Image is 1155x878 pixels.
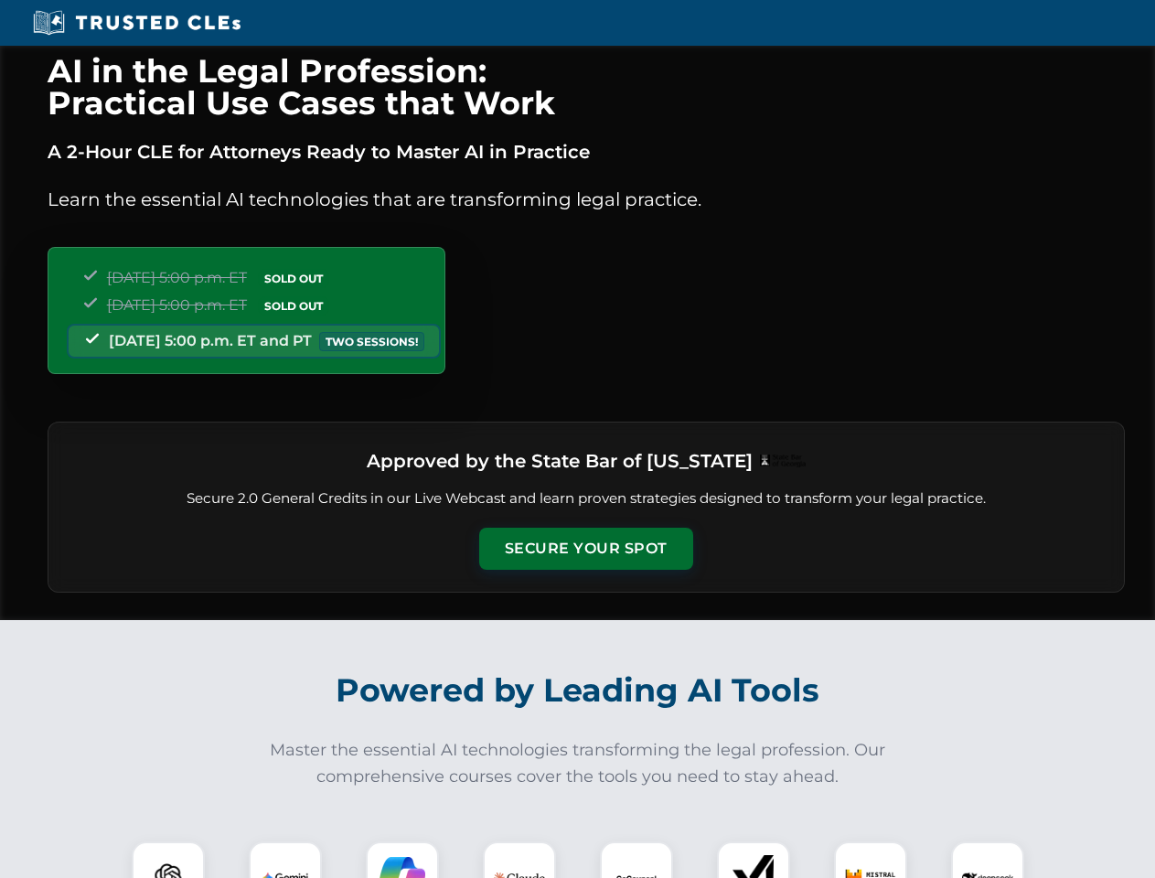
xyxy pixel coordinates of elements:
[258,269,329,288] span: SOLD OUT
[70,488,1102,509] p: Secure 2.0 General Credits in our Live Webcast and learn proven strategies designed to transform ...
[48,55,1125,119] h1: AI in the Legal Profession: Practical Use Cases that Work
[258,296,329,316] span: SOLD OUT
[48,137,1125,166] p: A 2-Hour CLE for Attorneys Ready to Master AI in Practice
[367,444,753,477] h3: Approved by the State Bar of [US_STATE]
[107,269,247,286] span: [DATE] 5:00 p.m. ET
[71,658,1085,723] h2: Powered by Leading AI Tools
[27,9,246,37] img: Trusted CLEs
[48,185,1125,214] p: Learn the essential AI technologies that are transforming legal practice.
[107,296,247,314] span: [DATE] 5:00 p.m. ET
[760,455,806,467] img: Logo
[258,737,898,790] p: Master the essential AI technologies transforming the legal profession. Our comprehensive courses...
[479,528,693,570] button: Secure Your Spot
